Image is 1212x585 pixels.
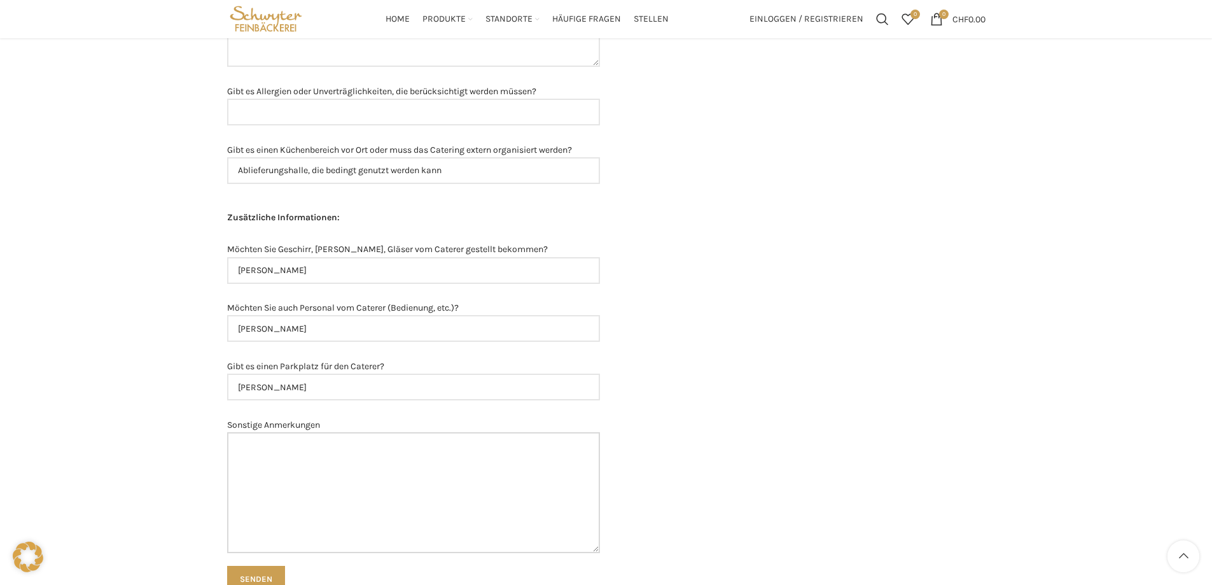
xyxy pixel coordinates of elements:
[227,360,600,400] label: Gibt es einen Parkplatz für den Caterer?
[386,6,410,32] a: Home
[227,212,340,223] strong: Zusätzliche Informationen:
[749,15,863,24] span: Einloggen / Registrieren
[227,157,600,184] input: Gibt es einen Küchenbereich vor Ort oder muss das Catering extern organisiert werden?
[311,6,742,32] div: Main navigation
[227,85,600,125] label: Gibt es Allergien oder Unverträglichkeiten, die berücksichtigt werden müssen?
[227,374,600,400] input: Gibt es einen Parkplatz für den Caterer?
[422,13,466,25] span: Produkte
[485,13,533,25] span: Standorte
[910,10,920,19] span: 0
[227,315,600,342] input: Möchten Sie auch Personal vom Caterer (Bedienung, etc.)?
[552,6,621,32] a: Häufige Fragen
[952,13,968,24] span: CHF
[939,10,949,19] span: 0
[227,257,600,284] input: Möchten Sie Geschirr, [PERSON_NAME], Gläser vom Caterer gestellt bekommen?
[952,13,986,24] bdi: 0.00
[743,6,870,32] a: Einloggen / Registrieren
[870,6,895,32] a: Suchen
[895,6,921,32] a: 0
[422,6,473,32] a: Produkte
[227,99,600,125] input: Gibt es Allergien oder Unverträglichkeiten, die berücksichtigt werden müssen?
[634,13,669,25] span: Stellen
[227,432,600,553] textarea: Sonstige Anmerkungen
[485,6,540,32] a: Standorte
[227,243,600,283] label: Möchten Sie Geschirr, [PERSON_NAME], Gläser vom Caterer gestellt bekommen?
[552,13,621,25] span: Häufige Fragen
[227,143,600,184] label: Gibt es einen Küchenbereich vor Ort oder muss das Catering extern organisiert werden?
[227,301,600,342] label: Möchten Sie auch Personal vom Caterer (Bedienung, etc.)?
[634,6,669,32] a: Stellen
[924,6,992,32] a: 0 CHF0.00
[386,13,410,25] span: Home
[227,13,305,24] a: Site logo
[895,6,921,32] div: Meine Wunschliste
[1167,540,1199,572] a: Scroll to top button
[227,418,600,553] label: Sonstige Anmerkungen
